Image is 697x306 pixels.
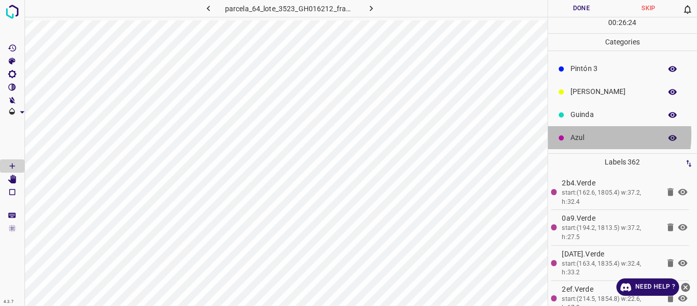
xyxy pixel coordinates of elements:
p: Labels 362 [551,154,694,171]
p: Pintón 3 [570,63,656,74]
button: close-help [679,278,692,296]
img: logo [3,3,21,21]
div: 4.3.7 [1,298,16,306]
div: start:(163.4, 1835.4) w:32.4, h:33.2 [562,260,659,277]
a: Need Help ? [616,278,679,296]
p: [DATE].Verde [562,249,659,260]
div: start:(162.6, 1805.4) w:37.2, h:32.4 [562,189,659,206]
p: 0a9.Verde [562,213,659,224]
p: 26 [618,17,627,28]
p: 00 [608,17,616,28]
p: Azul [570,132,656,143]
h6: parcela_64_lote_3523_GH016212_frame_00168_162529.jpg [225,3,355,17]
p: Guinda [570,109,656,120]
p: 24 [628,17,636,28]
p: 2b4.Verde [562,178,659,189]
div: : : [608,17,636,33]
div: start:(194.2, 1813.5) w:37.2, h:27.5 [562,224,659,242]
p: [PERSON_NAME] [570,86,656,97]
p: 2ef.Verde [562,284,659,295]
